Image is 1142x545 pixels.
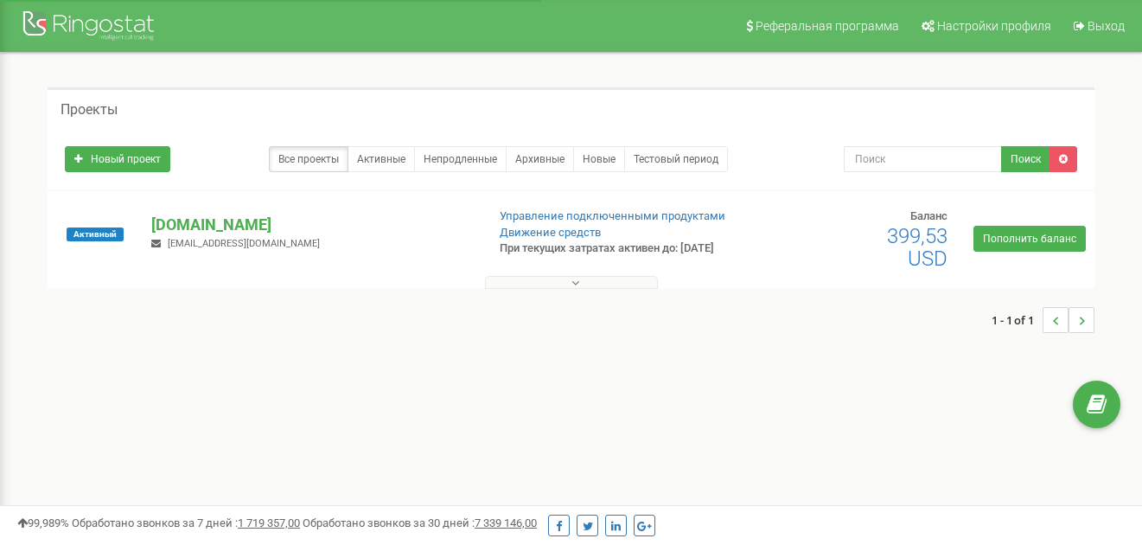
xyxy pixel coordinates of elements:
[17,516,69,529] span: 99,989%
[992,290,1094,350] nav: ...
[303,516,537,529] span: Обработано звонков за 30 дней :
[168,238,320,249] span: [EMAIL_ADDRESS][DOMAIN_NAME]
[348,146,415,172] a: Активные
[500,240,733,257] p: При текущих затратах активен до: [DATE]
[475,516,537,529] u: 7 339 146,00
[573,146,625,172] a: Новые
[937,19,1051,33] span: Настройки профиля
[910,209,947,222] span: Баланс
[500,209,725,222] a: Управление подключенными продуктами
[887,224,947,271] span: 399,53 USD
[756,19,899,33] span: Реферальная программа
[67,228,124,241] span: Активный
[992,307,1043,333] span: 1 - 1 of 1
[844,146,1002,172] input: Поиск
[500,226,601,239] a: Движение средств
[61,102,118,118] h5: Проекты
[65,146,170,172] a: Новый проект
[624,146,728,172] a: Тестовый период
[414,146,507,172] a: Непродленные
[269,146,348,172] a: Все проекты
[1001,146,1050,172] button: Поиск
[1088,19,1125,33] span: Выход
[506,146,574,172] a: Архивные
[151,214,471,236] p: [DOMAIN_NAME]
[72,516,300,529] span: Обработано звонков за 7 дней :
[238,516,300,529] u: 1 719 357,00
[973,226,1086,252] a: Пополнить баланс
